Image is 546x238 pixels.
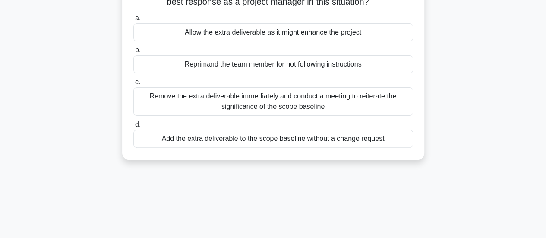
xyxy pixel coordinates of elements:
[135,78,140,86] span: c.
[135,46,141,54] span: b.
[135,121,141,128] span: d.
[133,23,413,41] div: Allow the extra deliverable as it might enhance the project
[133,55,413,73] div: Reprimand the team member for not following instructions
[133,87,413,116] div: Remove the extra deliverable immediately and conduct a meeting to reiterate the significance of t...
[135,14,141,22] span: a.
[133,130,413,148] div: Add the extra deliverable to the scope baseline without a change request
